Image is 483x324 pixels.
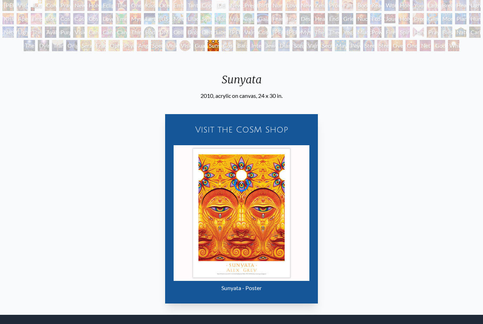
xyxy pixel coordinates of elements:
div: Net of Being [420,40,431,51]
div: Liberation Through Seeing [215,26,226,38]
div: Peyote Being [349,40,360,51]
div: Cannabis Sutra [101,26,113,38]
div: Monochord [441,13,452,24]
div: Journey of the Wounded Healer [384,13,396,24]
div: White Light [448,40,459,51]
div: Bond [45,13,56,24]
div: Symbiosis: Gall Wasp & Oak Tree [200,13,212,24]
div: [US_STATE] Song [158,13,169,24]
div: Secret Writing Being [321,40,332,51]
div: Deities & Demons Drinking from the Milky Pool [200,26,212,38]
div: Collective Vision [172,26,184,38]
div: Hands that See [413,26,424,38]
div: Angel Skin [137,40,148,51]
div: Nuclear Crucifixion [356,13,367,24]
div: Holy Fire [398,13,410,24]
div: The Seer [314,26,325,38]
div: Headache [314,13,325,24]
div: Sunyata - Poster [174,281,309,295]
div: Vajra Guru [243,26,254,38]
div: Bardo Being [236,40,247,51]
div: Tree & Person [243,13,254,24]
div: Endarkenment [328,13,339,24]
div: The Soul Finds It's Way [24,40,35,51]
div: Seraphic Transport Docking on the Third Eye [80,40,92,51]
div: Psychomicrograph of a Fractal Paisley Cherub Feather Tip [123,40,134,51]
div: Steeplehead 1 [363,40,374,51]
div: Diamond Being [278,40,290,51]
div: Theologue [328,26,339,38]
div: Lightworker [17,26,28,38]
div: [PERSON_NAME] [271,26,283,38]
div: Purging [59,26,70,38]
div: Despair [299,13,311,24]
div: 2010, acrylic on canvas, 24 x 30 in. [200,92,283,100]
div: Cannabacchus [116,26,127,38]
div: Human Geometry [469,13,481,24]
div: Song of Vajra Being [292,40,304,51]
div: Planetary Prayers [455,13,466,24]
div: Cosmic Creativity [59,13,70,24]
div: Spectral Lotus [151,40,162,51]
div: Cosmic Elf [222,40,233,51]
div: Kiss of the [MEDICAL_DATA] [2,13,14,24]
div: DMT - The Spirit Molecule [158,26,169,38]
div: Vision [PERSON_NAME] [179,40,191,51]
div: [PERSON_NAME] [229,26,240,38]
div: Vision Tree [73,26,85,38]
div: Cosmic [DEMOGRAPHIC_DATA] [257,26,268,38]
div: Fractal Eyes [94,40,106,51]
div: Prostration [413,13,424,24]
div: Insomnia [285,13,297,24]
div: Fear [271,13,283,24]
div: Sunyata [208,40,219,51]
div: Earth Energies [144,13,155,24]
div: Mayan Being [335,40,346,51]
div: Cosmic Lovers [87,13,99,24]
div: Spirit Animates the Flesh [398,26,410,38]
div: Vajra Horse [229,13,240,24]
div: Metamorphosis [172,13,184,24]
a: Sunyata - Poster [174,145,309,295]
div: Jewel Being [264,40,275,51]
div: Mudra [356,26,367,38]
div: Gaia [257,13,268,24]
div: Interbeing [250,40,261,51]
div: Godself [434,40,445,51]
div: Love is a Cosmic Force [101,13,113,24]
div: Caring [469,26,481,38]
div: Emerald Grail [116,13,127,24]
div: Glimpsing the Empyrean [427,13,438,24]
div: Networks [2,26,14,38]
div: One [406,40,417,51]
div: Cannabis Mudra [87,26,99,38]
div: Mysteriosa 2 [130,13,141,24]
div: Dissectional Art for Tool's Lateralus CD [186,26,198,38]
div: The Shulgins and their Alchemical Angels [31,26,42,38]
div: Humming Bird [215,13,226,24]
div: [PERSON_NAME] [285,26,297,38]
div: Ayahuasca Visitation [45,26,56,38]
div: Guardian of Infinite Vision [193,40,205,51]
a: Visit the CoSM Shop [169,118,314,141]
div: Vajra Being [307,40,318,51]
div: Sunyata [200,73,283,92]
div: Original Face [66,40,77,51]
div: Power to the Peaceful [370,26,382,38]
div: Empowerment [31,13,42,24]
div: Transfiguration [52,40,63,51]
img: Sunyata - Poster [174,145,309,281]
div: Nature of Mind [455,26,466,38]
div: Praying Hands [427,26,438,38]
div: Yogi & the Möbius Sphere [342,26,353,38]
div: Dying [38,40,49,51]
div: Mystic Eye [299,26,311,38]
div: Steeplehead 2 [377,40,389,51]
div: Vision Crystal [165,40,176,51]
div: Body/Mind as a Vibratory Field of Energy [144,26,155,38]
div: Cosmic Artist [73,13,85,24]
div: Lilacs [186,13,198,24]
div: Third Eye Tears of Joy [130,26,141,38]
div: Oversoul [391,40,403,51]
